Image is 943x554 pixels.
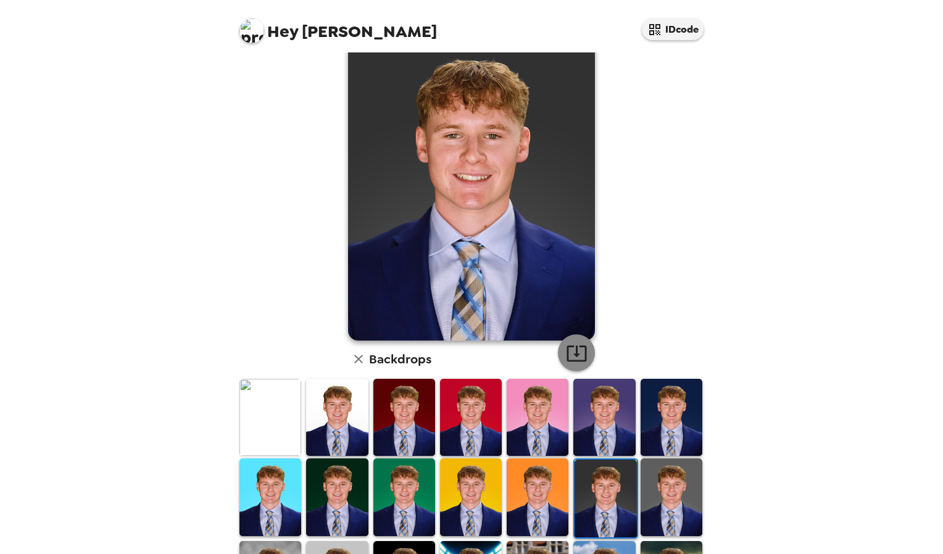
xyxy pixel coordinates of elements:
[642,19,704,40] button: IDcode
[267,20,298,43] span: Hey
[239,12,437,40] span: [PERSON_NAME]
[369,349,431,369] h6: Backdrops
[239,19,264,43] img: profile pic
[348,32,595,341] img: user
[239,379,301,456] img: Original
